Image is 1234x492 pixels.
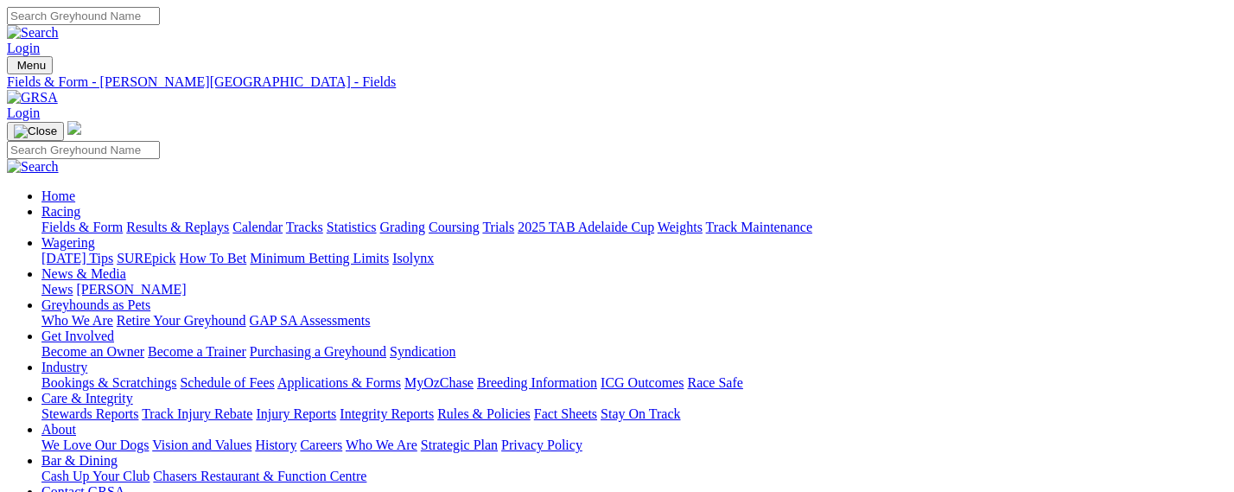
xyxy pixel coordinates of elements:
a: News & Media [41,266,126,281]
a: Cash Up Your Club [41,469,149,483]
a: GAP SA Assessments [250,313,371,328]
a: Get Involved [41,329,114,343]
input: Search [7,7,160,25]
a: Fact Sheets [534,406,597,421]
div: News & Media [41,282,1227,297]
a: Weights [658,220,703,234]
a: Fields & Form [41,220,123,234]
div: Bar & Dining [41,469,1227,484]
a: Industry [41,360,87,374]
button: Toggle navigation [7,56,53,74]
img: Close [14,125,57,138]
a: Grading [380,220,425,234]
input: Search [7,141,160,159]
a: Syndication [390,344,455,359]
img: Search [7,159,59,175]
div: Industry [41,375,1227,391]
a: ICG Outcomes [601,375,684,390]
a: Care & Integrity [41,391,133,406]
div: Wagering [41,251,1227,266]
a: Track Injury Rebate [142,406,252,421]
a: Chasers Restaurant & Function Centre [153,469,366,483]
a: Breeding Information [477,375,597,390]
a: Stewards Reports [41,406,138,421]
a: Minimum Betting Limits [250,251,389,265]
a: Strategic Plan [421,438,498,452]
a: Become a Trainer [148,344,246,359]
a: Fields & Form - [PERSON_NAME][GEOGRAPHIC_DATA] - Fields [7,74,1227,90]
img: Search [7,25,59,41]
a: Coursing [429,220,480,234]
a: History [255,438,296,452]
a: Bookings & Scratchings [41,375,176,390]
a: Login [7,41,40,55]
div: Get Involved [41,344,1227,360]
div: About [41,438,1227,453]
a: Isolynx [392,251,434,265]
a: Greyhounds as Pets [41,297,150,312]
a: Purchasing a Greyhound [250,344,386,359]
a: Tracks [286,220,323,234]
a: Careers [300,438,342,452]
a: News [41,282,73,297]
a: Trials [482,220,514,234]
a: Track Maintenance [706,220,812,234]
img: GRSA [7,90,58,105]
a: Race Safe [687,375,742,390]
a: Integrity Reports [340,406,434,421]
img: logo-grsa-white.png [67,121,81,135]
a: Retire Your Greyhound [117,313,246,328]
a: Vision and Values [152,438,251,452]
a: Injury Reports [256,406,336,421]
a: Rules & Policies [437,406,531,421]
a: Privacy Policy [501,438,582,452]
a: Racing [41,204,80,219]
a: Statistics [327,220,377,234]
a: Schedule of Fees [180,375,274,390]
a: [DATE] Tips [41,251,113,265]
a: MyOzChase [404,375,474,390]
a: Login [7,105,40,120]
span: Menu [17,59,46,72]
div: Racing [41,220,1227,235]
a: We Love Our Dogs [41,438,149,452]
a: Results & Replays [126,220,229,234]
a: How To Bet [180,251,247,265]
button: Toggle navigation [7,122,64,141]
a: Applications & Forms [277,375,401,390]
a: Home [41,188,75,203]
a: [PERSON_NAME] [76,282,186,297]
a: Bar & Dining [41,453,118,468]
a: Become an Owner [41,344,144,359]
a: About [41,422,76,437]
a: Who We Are [41,313,113,328]
a: Stay On Track [601,406,680,421]
a: 2025 TAB Adelaide Cup [518,220,654,234]
a: Wagering [41,235,95,250]
a: Who We Are [346,438,417,452]
div: Care & Integrity [41,406,1227,422]
a: SUREpick [117,251,175,265]
div: Greyhounds as Pets [41,313,1227,329]
a: Calendar [232,220,283,234]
